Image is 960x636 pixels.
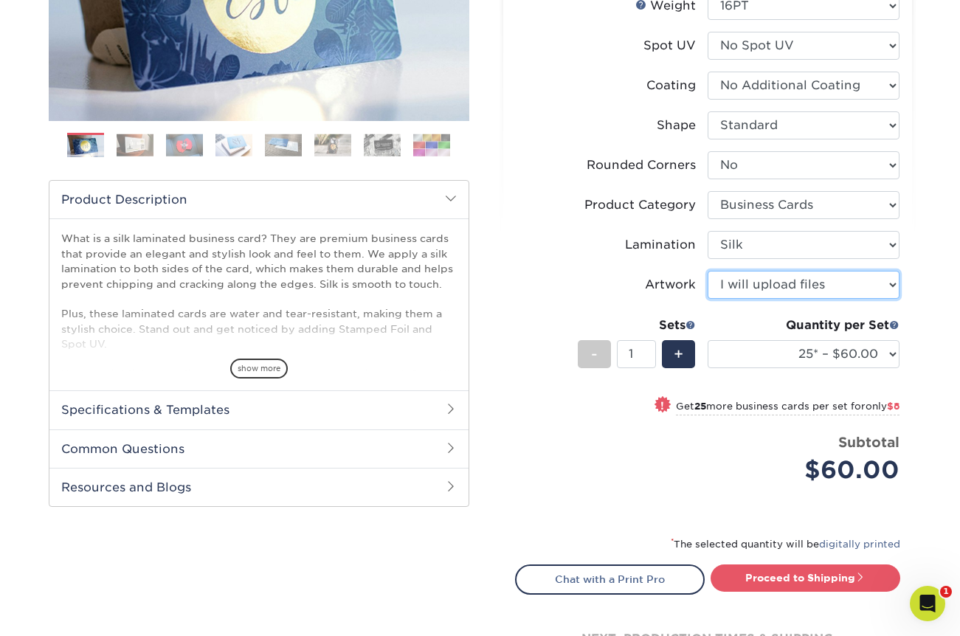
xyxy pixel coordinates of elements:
div: Sets [578,317,696,334]
a: Chat with a Print Pro [515,564,705,594]
span: - [591,343,598,365]
a: Proceed to Shipping [711,564,900,591]
img: Business Cards 05 [265,134,302,156]
div: Quantity per Set [708,317,899,334]
div: Rounded Corners [587,156,696,174]
img: Business Cards 07 [364,134,401,156]
span: + [674,343,683,365]
strong: 25 [694,401,706,412]
iframe: Intercom live chat [910,586,945,621]
span: $8 [887,401,899,412]
span: show more [230,359,288,379]
img: Business Cards 04 [215,134,252,156]
span: only [866,401,899,412]
div: Shape [657,117,696,134]
img: Business Cards 08 [413,134,450,156]
img: Business Cards 01 [67,128,104,165]
span: ! [660,398,664,413]
img: Business Cards 06 [314,134,351,156]
div: Product Category [584,196,696,214]
div: Artwork [645,276,696,294]
div: Lamination [625,236,696,254]
h2: Product Description [49,181,469,218]
span: 1 [940,586,952,598]
img: Business Cards 03 [166,134,203,156]
div: Coating [646,77,696,94]
img: Business Cards 02 [117,134,153,156]
h2: Common Questions [49,429,469,468]
p: What is a silk laminated business card? They are premium business cards that provide an elegant a... [61,231,457,471]
h2: Specifications & Templates [49,390,469,429]
h2: Resources and Blogs [49,468,469,506]
small: Get more business cards per set for [676,401,899,415]
small: The selected quantity will be [671,539,900,550]
a: digitally printed [819,539,900,550]
strong: Subtotal [838,434,899,450]
div: Spot UV [643,37,696,55]
div: $60.00 [719,452,899,488]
